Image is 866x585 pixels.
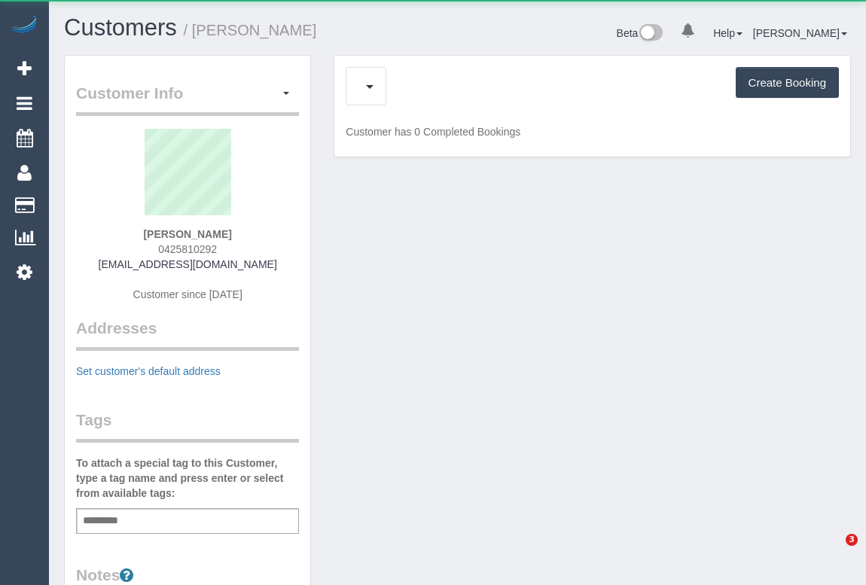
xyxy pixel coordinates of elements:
[846,534,858,546] span: 3
[736,67,839,99] button: Create Booking
[64,14,177,41] a: Customers
[76,365,221,377] a: Set customer's default address
[638,24,663,44] img: New interface
[346,124,839,139] p: Customer has 0 Completed Bookings
[184,22,317,38] small: / [PERSON_NAME]
[9,15,39,36] img: Automaid Logo
[99,258,277,270] a: [EMAIL_ADDRESS][DOMAIN_NAME]
[76,409,299,443] legend: Tags
[753,27,847,39] a: [PERSON_NAME]
[143,228,231,240] strong: [PERSON_NAME]
[617,27,663,39] a: Beta
[158,243,217,255] span: 0425810292
[133,288,242,300] span: Customer since [DATE]
[815,534,851,570] iframe: Intercom live chat
[713,27,743,39] a: Help
[76,456,299,501] label: To attach a special tag to this Customer, type a tag name and press enter or select from availabl...
[76,82,299,116] legend: Customer Info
